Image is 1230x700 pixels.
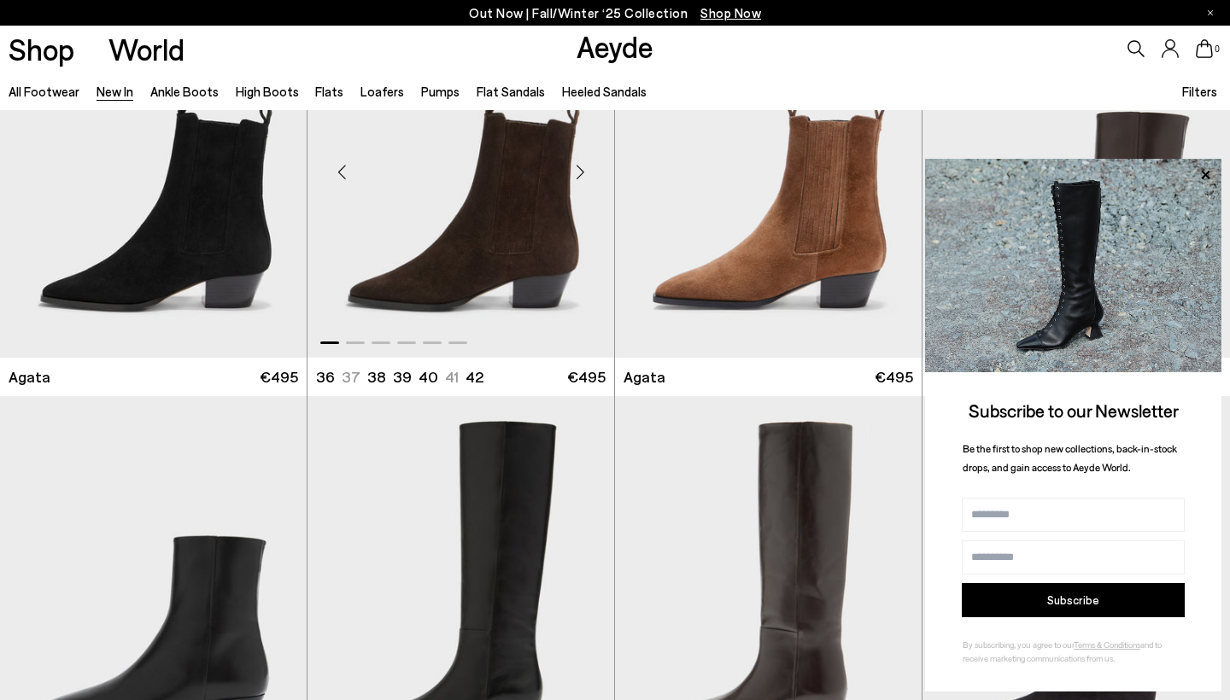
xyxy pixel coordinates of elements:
[9,366,50,388] span: Agata
[419,366,438,388] li: 40
[1074,639,1140,650] a: Terms & Conditions
[577,28,653,64] a: Aeyde
[466,366,483,388] li: 42
[9,34,74,64] a: Shop
[477,84,545,99] a: Flat Sandals
[108,34,184,64] a: World
[700,5,761,20] span: Navigate to /collections/new-in
[97,84,133,99] a: New In
[875,366,913,388] span: €495
[316,146,367,197] div: Previous slide
[421,84,460,99] a: Pumps
[260,366,298,388] span: €495
[969,400,1179,421] span: Subscribe to our Newsletter
[236,84,299,99] a: High Boots
[393,366,412,388] li: 39
[316,366,335,388] li: 36
[1182,84,1217,99] span: Filters
[316,366,478,388] ul: variant
[1213,44,1221,54] span: 0
[963,639,1074,650] span: By subscribing, you agree to our
[925,159,1221,372] img: 2a6287a1333c9a56320fd6e7b3c4a9a9.jpg
[615,358,922,396] a: Agata €495
[150,84,219,99] a: Ankle Boots
[367,366,386,388] li: 38
[315,84,343,99] a: Flats
[307,358,614,396] a: 36 37 38 39 40 41 42 €495
[9,84,79,99] a: All Footwear
[624,366,665,388] span: Agata
[922,358,1230,396] a: [PERSON_NAME] €495
[962,583,1185,617] button: Subscribe
[360,84,404,99] a: Loafers
[469,3,761,24] p: Out Now | Fall/Winter ‘25 Collection
[963,442,1177,474] span: Be the first to shop new collections, back-in-stock drops, and gain access to Aeyde World.
[1196,39,1213,58] a: 0
[554,146,606,197] div: Next slide
[567,366,606,388] span: €495
[562,84,647,99] a: Heeled Sandals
